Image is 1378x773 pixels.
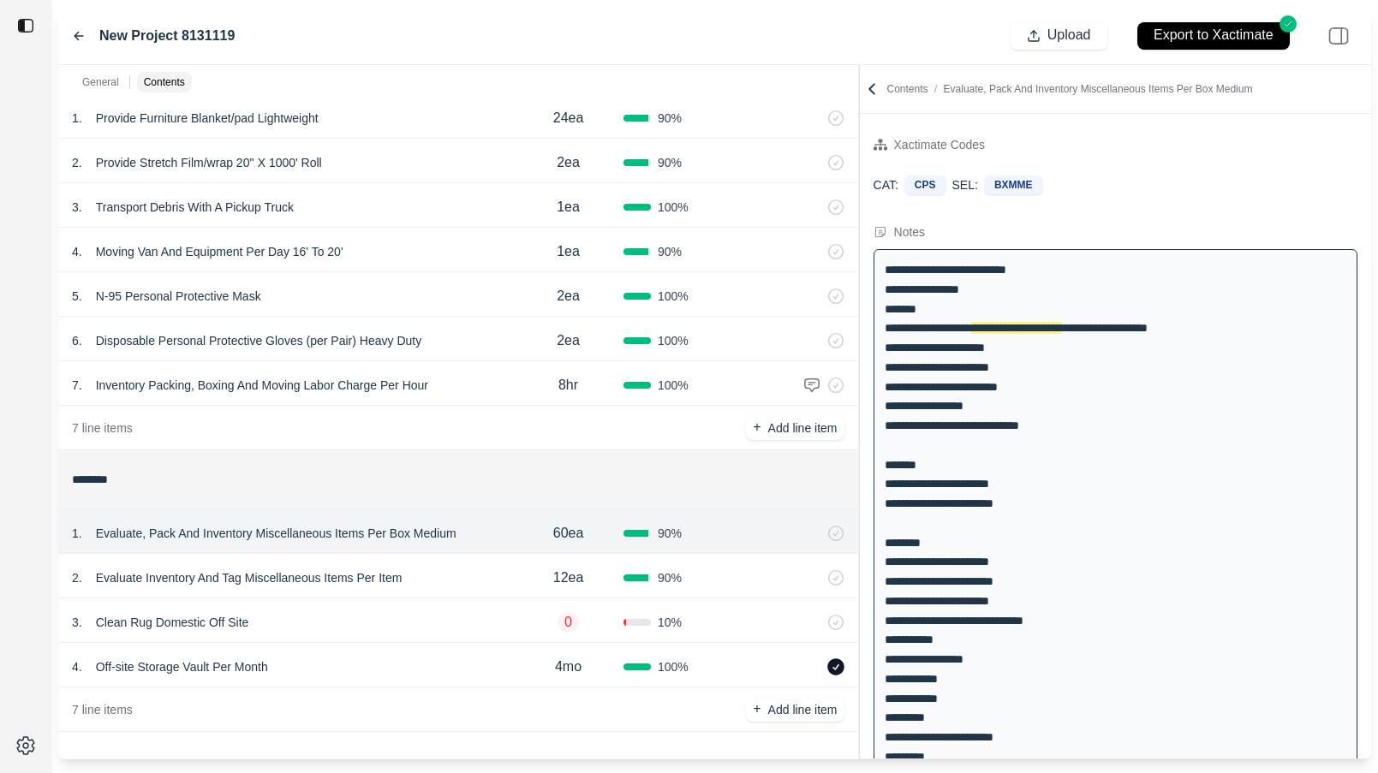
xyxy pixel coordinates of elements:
[89,240,350,264] p: Moving Van And Equipment Per Day 16' To 20'
[658,569,682,586] span: 90 %
[89,655,275,679] p: Off-site Storage Vault Per Month
[894,222,926,242] div: Notes
[746,698,844,722] button: +Add line item
[557,286,580,306] p: 2ea
[887,82,1253,96] p: Contents
[553,108,584,128] p: 24ea
[72,419,133,437] p: 7 line items
[658,199,689,216] span: 100 %
[1047,26,1091,45] p: Upload
[72,701,133,718] p: 7 line items
[768,701,838,718] p: Add line item
[82,75,119,89] p: General
[1121,14,1306,57] button: Export to Xactimate
[658,377,689,394] span: 100 %
[928,83,944,95] span: /
[72,243,82,260] p: 4 .
[658,614,682,631] span: 10 %
[558,375,578,395] p: 8hr
[144,75,185,89] p: Contents
[1154,26,1274,45] p: Export to Xactimate
[768,419,838,437] p: Add line item
[753,699,761,719] p: +
[658,154,682,171] span: 90 %
[89,610,256,634] p: Clean Rug Domestic Off Site
[557,241,580,262] p: 1ea
[72,199,82,216] p: 3 .
[746,416,844,440] button: +Add line item
[557,197,580,217] p: 1ea
[553,568,584,588] p: 12ea
[557,330,580,351] p: 2ea
[72,614,82,631] p: 3 .
[753,418,761,437] p: +
[89,151,329,175] p: Provide Stretch Film/wrap 20'' X 1000' Roll
[803,377,820,394] img: comment
[89,195,301,219] p: Transport Debris With A Pickup Truck
[1011,22,1107,50] button: Upload
[72,377,82,394] p: 7 .
[658,243,682,260] span: 90 %
[553,523,584,544] p: 60ea
[658,332,689,349] span: 100 %
[658,658,689,675] span: 100 %
[658,110,682,127] span: 90 %
[72,154,82,171] p: 2 .
[72,525,82,542] p: 1 .
[952,176,978,193] p: SEL:
[944,83,1253,95] span: Evaluate, Pack And Inventory Miscellaneous Items Per Box Medium
[985,175,1042,194] div: BXMME
[89,106,325,130] p: Provide Furniture Blanket/pad Lightweight
[874,176,898,193] p: CAT:
[658,525,682,542] span: 90 %
[17,17,34,34] img: toggle sidebar
[555,657,582,677] p: 4mo
[557,152,580,173] p: 2ea
[72,110,82,127] p: 1 .
[72,288,82,305] p: 5 .
[894,134,986,155] div: Xactimate Codes
[89,373,435,397] p: Inventory Packing, Boxing And Moving Labor Charge Per Hour
[72,569,82,586] p: 2 .
[558,612,579,633] p: 0
[658,288,689,305] span: 100 %
[72,332,82,349] p: 6 .
[905,175,946,194] div: CPS
[89,329,429,353] p: Disposable Personal Protective Gloves (per Pair) Heavy Duty
[1137,22,1290,50] button: Export to Xactimate
[99,26,235,46] label: New Project 8131119
[89,284,268,308] p: N-95 Personal Protective Mask
[1320,17,1357,55] img: right-panel.svg
[89,521,463,545] p: Evaluate, Pack And Inventory Miscellaneous Items Per Box Medium
[72,658,82,675] p: 4 .
[89,566,409,590] p: Evaluate Inventory And Tag Miscellaneous Items Per Item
